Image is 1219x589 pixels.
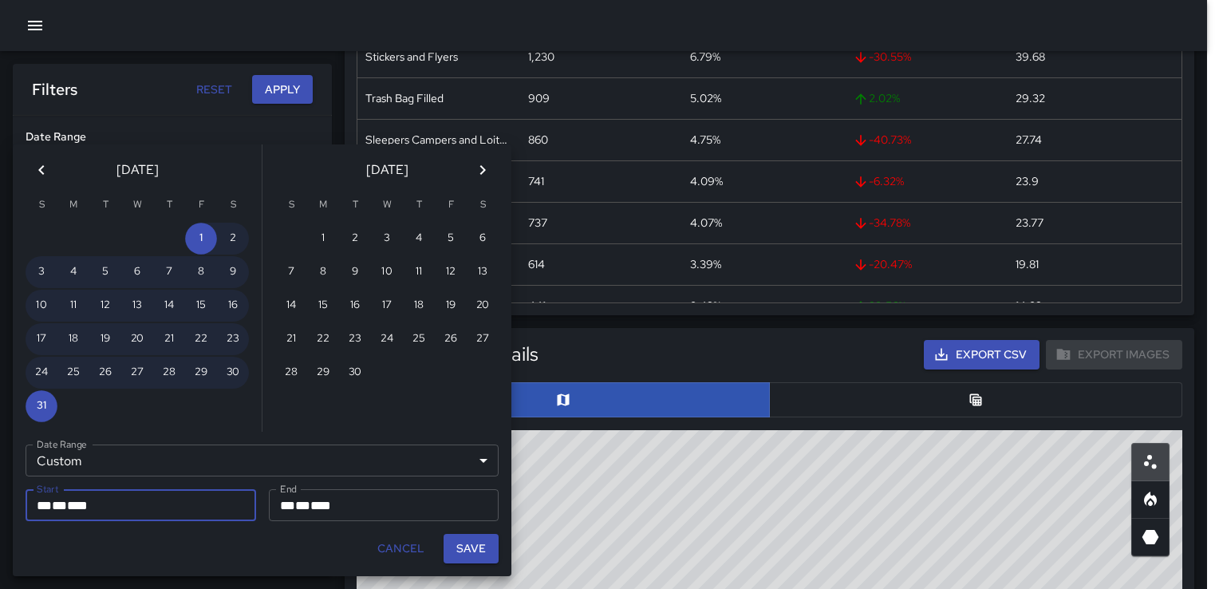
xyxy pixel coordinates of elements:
button: 18 [403,290,435,322]
span: Saturday [219,189,247,221]
button: 30 [217,357,249,389]
button: 15 [307,290,339,322]
button: 29 [185,357,217,389]
button: 19 [435,290,467,322]
button: 23 [217,323,249,355]
button: 13 [121,290,153,322]
button: 26 [89,357,121,389]
button: 25 [403,323,435,355]
button: 29 [307,357,339,389]
button: 23 [339,323,371,355]
button: Save [444,534,499,563]
button: 4 [57,256,89,288]
button: 12 [89,290,121,322]
button: 3 [371,223,403,255]
button: 19 [89,323,121,355]
button: 12 [435,256,467,288]
button: 31 [26,390,57,422]
button: 5 [89,256,121,288]
div: Custom [26,445,499,476]
button: 16 [217,290,249,322]
button: 17 [371,290,403,322]
span: [DATE] [366,159,408,181]
span: Wednesday [373,189,401,221]
button: 20 [121,323,153,355]
button: 11 [403,256,435,288]
button: 10 [371,256,403,288]
button: 8 [307,256,339,288]
span: Saturday [468,189,497,221]
label: Date Range [37,437,87,451]
button: 18 [57,323,89,355]
button: 27 [467,323,499,355]
button: Previous month [26,154,57,186]
button: 8 [185,256,217,288]
span: Day [295,500,310,512]
span: Year [310,500,331,512]
button: 1 [185,223,217,255]
button: 4 [403,223,435,255]
label: Start [37,482,58,496]
button: 14 [153,290,185,322]
button: 16 [339,290,371,322]
button: 25 [57,357,89,389]
button: 20 [467,290,499,322]
span: [DATE] [116,159,159,181]
span: Monday [59,189,88,221]
span: Thursday [404,189,433,221]
button: 30 [339,357,371,389]
span: Wednesday [123,189,152,221]
button: 5 [435,223,467,255]
label: End [280,482,297,496]
button: 15 [185,290,217,322]
button: 24 [371,323,403,355]
span: Sunday [27,189,56,221]
button: 22 [307,323,339,355]
button: 22 [185,323,217,355]
span: Tuesday [341,189,369,221]
button: 6 [467,223,499,255]
button: Next month [467,154,499,186]
span: Thursday [155,189,183,221]
span: Year [67,500,88,512]
button: 6 [121,256,153,288]
button: 9 [339,256,371,288]
button: 3 [26,256,57,288]
span: Tuesday [91,189,120,221]
span: Monday [309,189,337,221]
span: Sunday [277,189,306,221]
span: Day [52,500,67,512]
button: Cancel [371,534,431,563]
span: Month [280,500,295,512]
button: 7 [275,256,307,288]
button: 14 [275,290,307,322]
button: 13 [467,256,499,288]
span: Friday [436,189,465,221]
span: Friday [187,189,215,221]
button: 27 [121,357,153,389]
button: 1 [307,223,339,255]
button: 2 [339,223,371,255]
button: 17 [26,323,57,355]
button: 9 [217,256,249,288]
button: 7 [153,256,185,288]
button: 24 [26,357,57,389]
button: 28 [275,357,307,389]
button: 10 [26,290,57,322]
button: 2 [217,223,249,255]
span: Month [37,500,52,512]
button: 21 [153,323,185,355]
button: 11 [57,290,89,322]
button: 26 [435,323,467,355]
button: 28 [153,357,185,389]
button: 21 [275,323,307,355]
